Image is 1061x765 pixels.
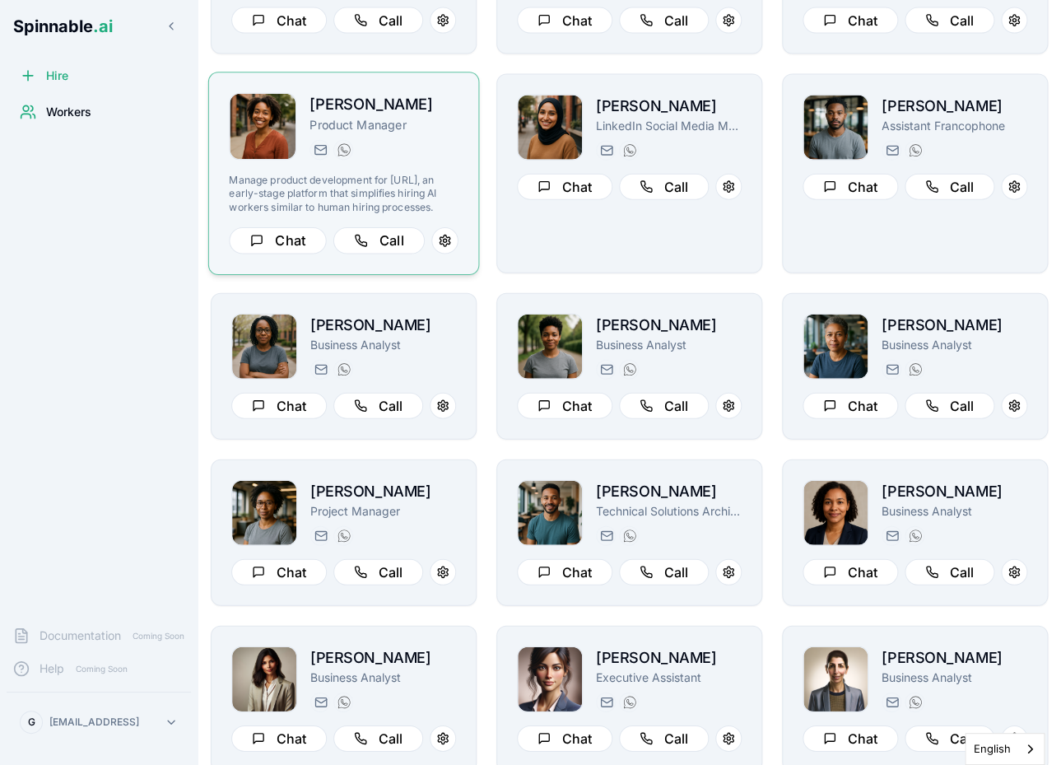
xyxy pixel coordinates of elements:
button: Send email to jessica_reynolds@getspinnable.ai [882,693,901,712]
button: Send email to elena.patterson@getspinnable.ai [596,141,616,161]
p: Product Manager [309,117,458,133]
button: WhatsApp [905,141,924,161]
img: Rachel Thompson [232,647,296,711]
img: WhatsApp [623,363,636,376]
p: Business Analyst [882,503,1027,520]
button: Call [333,725,423,752]
span: Documentation [40,627,121,644]
button: Chat [517,393,612,419]
button: WhatsApp [905,360,924,380]
span: Coming Soon [71,661,133,677]
button: Send email to olivia.patterson@getspinnable.ai [596,693,616,712]
button: Chat [803,7,898,34]
button: Call [619,725,709,752]
span: Coming Soon [128,628,189,644]
h2: [PERSON_NAME] [882,95,1027,118]
button: WhatsApp [333,693,353,712]
p: [EMAIL_ADDRESS] [49,716,139,729]
button: Chat [231,725,327,752]
button: Chat [517,174,612,200]
button: Call [333,227,425,254]
span: Hire [46,68,68,84]
button: Send email to isabella.reynolds@getspinnable.ai [882,360,901,380]
h2: [PERSON_NAME] [882,646,1027,669]
h2: [PERSON_NAME] [310,646,456,669]
h2: [PERSON_NAME] [882,314,1027,337]
img: Isabella Martinez [232,315,296,379]
img: Olivia Patterson [518,647,582,711]
span: Workers [46,104,91,120]
button: WhatsApp [905,526,924,546]
img: Elena Patterson [518,96,582,160]
h2: [PERSON_NAME] [596,646,742,669]
button: Send email to emily_richardson@getspinnable.ai [596,360,616,380]
button: Send email to rachel.thompson@getspinnable.ai [310,693,330,712]
h2: [PERSON_NAME] [309,93,458,117]
button: Send email to emma.richardson@getspinnable.ai [310,526,330,546]
span: Help [40,660,64,677]
h2: [PERSON_NAME] [882,480,1027,503]
img: WhatsApp [623,529,636,543]
img: Jessica Reynolds [803,647,868,711]
img: WhatsApp [337,143,351,156]
button: Call [619,174,709,200]
button: Chat [803,393,898,419]
button: Call [905,559,994,585]
span: .ai [93,16,113,36]
p: Business Analyst [882,669,1027,686]
p: Business Analyst [596,337,742,353]
button: Call [619,7,709,34]
img: WhatsApp [909,144,922,157]
p: LinkedIn Social Media Manager [596,118,742,134]
button: Send email to alexandra.reynolds@getspinnable.ai [882,526,901,546]
button: Send email to maxime.dubois@getspinnable.ai [882,141,901,161]
button: Call [619,559,709,585]
button: Chat [231,393,327,419]
h2: [PERSON_NAME] [596,95,742,118]
img: WhatsApp [909,363,922,376]
p: Technical Solutions Architect [596,503,742,520]
button: G[EMAIL_ADDRESS] [13,706,184,739]
h2: [PERSON_NAME] [310,480,456,503]
img: WhatsApp [623,144,636,157]
button: WhatsApp [619,526,639,546]
a: English [966,734,1044,764]
img: Alexandra Reynolds [803,481,868,545]
img: Isabella Reynolds [803,315,868,379]
button: WhatsApp [619,141,639,161]
p: Executive Assistant [596,669,742,686]
div: Language [965,733,1045,765]
button: WhatsApp [333,140,353,160]
img: Adrian Ramirez [518,481,582,545]
button: Chat [231,7,327,34]
button: Send email to taylor.mitchell@getspinnable.ai [309,140,329,160]
button: WhatsApp [619,360,639,380]
button: Chat [229,227,326,254]
button: Call [333,393,423,419]
img: Emily Richardson [518,315,582,379]
button: WhatsApp [619,693,639,712]
img: WhatsApp [337,363,351,376]
img: WhatsApp [337,529,351,543]
p: Assistant Francophone [882,118,1027,134]
p: Business Analyst [310,337,456,353]
span: Spinnable [13,16,113,36]
button: Chat [517,559,612,585]
h2: [PERSON_NAME] [596,480,742,503]
aside: Language selected: English [965,733,1045,765]
p: Project Manager [310,503,456,520]
button: Chat [803,725,898,752]
button: Send email to isabella.martinez@getspinnable.ai [310,360,330,380]
button: WhatsApp [905,693,924,712]
p: Business Analyst [882,337,1027,353]
button: WhatsApp [333,360,353,380]
span: G [28,716,35,729]
button: WhatsApp [333,526,353,546]
img: Emma Richardson [232,481,296,545]
h2: [PERSON_NAME] [310,314,456,337]
button: Call [905,725,994,752]
button: Call [905,7,994,34]
button: Call [619,393,709,419]
img: WhatsApp [623,696,636,709]
button: Call [905,174,994,200]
